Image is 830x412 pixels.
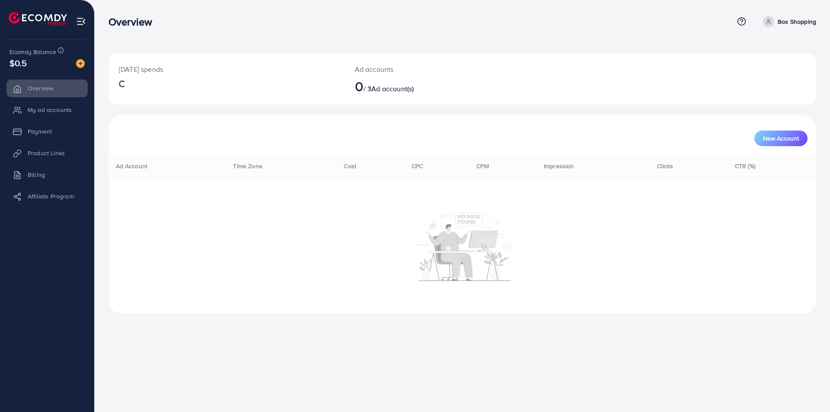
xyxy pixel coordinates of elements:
[109,16,159,28] h3: Overview
[10,57,27,69] span: $0.5
[76,16,86,26] img: menu
[371,84,414,93] span: Ad account(s)
[355,64,511,74] p: Ad accounts
[119,64,334,74] p: [DATE] spends
[355,76,364,96] span: 0
[9,12,67,26] img: logo
[760,16,816,27] a: Box Shopping
[763,135,799,141] span: New Account
[754,131,808,146] button: New Account
[76,59,85,68] img: image
[355,78,511,94] h2: / 3
[778,16,816,27] p: Box Shopping
[10,48,56,56] span: Ecomdy Balance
